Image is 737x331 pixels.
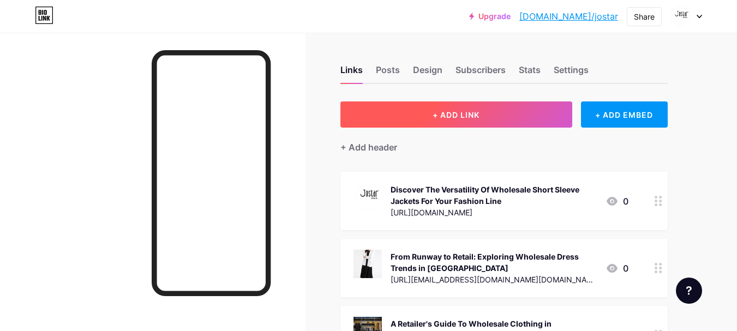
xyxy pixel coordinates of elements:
[606,262,628,275] div: 0
[413,63,442,83] div: Design
[29,63,38,72] img: tab_domain_overview_orange.svg
[17,17,26,26] img: logo_orange.svg
[17,28,26,37] img: website_grey.svg
[391,207,597,218] div: [URL][DOMAIN_NAME]
[340,141,397,154] div: + Add header
[353,250,382,278] img: From Runway to Retail: Exploring Wholesale Dress Trends in LA
[41,64,98,71] div: Domain Overview
[391,251,597,274] div: From Runway to Retail: Exploring Wholesale Dress Trends in [GEOGRAPHIC_DATA]
[433,110,480,119] span: + ADD LINK
[31,17,53,26] div: v 4.0.25
[606,195,628,208] div: 0
[353,183,382,211] img: Discover The Versatility Of Wholesale Short Sleeve Jackets For Your Fashion Line
[121,64,184,71] div: Keywords by Traffic
[456,63,506,83] div: Subscribers
[670,6,691,27] img: Jostar
[634,11,655,22] div: Share
[340,63,363,83] div: Links
[28,28,120,37] div: Domain: [DOMAIN_NAME]
[340,101,572,128] button: + ADD LINK
[109,63,117,72] img: tab_keywords_by_traffic_grey.svg
[581,101,668,128] div: + ADD EMBED
[391,274,597,285] div: [URL][EMAIL_ADDRESS][DOMAIN_NAME][DOMAIN_NAME]
[469,12,511,21] a: Upgrade
[554,63,589,83] div: Settings
[376,63,400,83] div: Posts
[391,184,597,207] div: Discover The Versatility Of Wholesale Short Sleeve Jackets For Your Fashion Line
[519,63,541,83] div: Stats
[519,10,618,23] a: [DOMAIN_NAME]/jostar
